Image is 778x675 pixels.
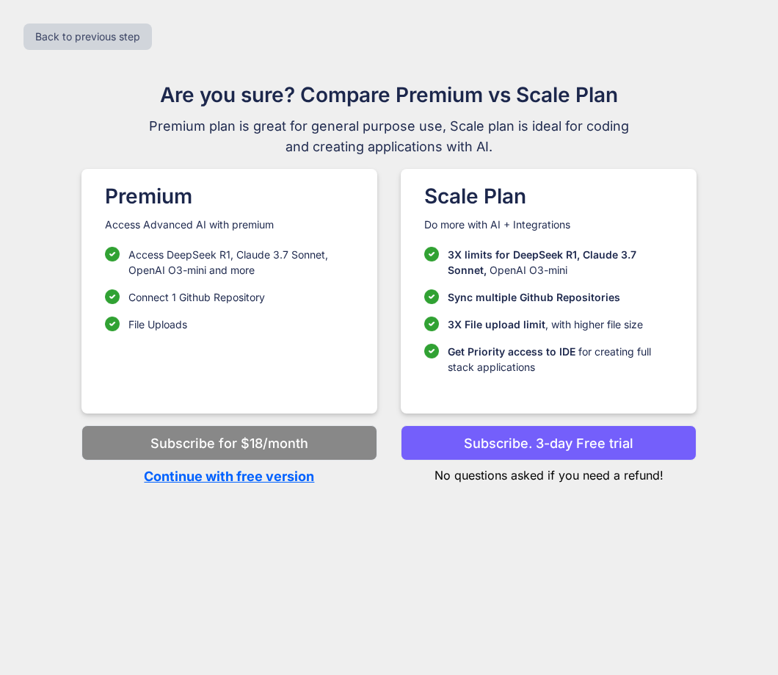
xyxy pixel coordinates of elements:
[448,248,636,276] span: 3X limits for DeepSeek R1, Claude 3.7 Sonnet,
[401,461,697,484] p: No questions asked if you need a refund!
[128,289,265,305] p: Connect 1 Github Repository
[448,247,673,278] p: OpenAI O3-mini
[81,425,377,461] button: Subscribe for $18/month
[23,24,152,50] button: Back to previous step
[142,116,636,157] span: Premium plan is great for general purpose use, Scale plan is ideal for coding and creating applic...
[150,433,308,453] p: Subscribe for $18/month
[448,345,575,358] span: Get Priority access to IDE
[128,317,187,332] p: File Uploads
[105,217,354,232] p: Access Advanced AI with premium
[464,433,633,453] p: Subscribe. 3-day Free trial
[128,247,354,278] p: Access DeepSeek R1, Claude 3.7 Sonnet, OpenAI O3-mini and more
[424,344,439,358] img: checklist
[424,289,439,304] img: checklist
[105,289,120,304] img: checklist
[448,317,643,332] p: , with higher file size
[424,217,673,232] p: Do more with AI + Integrations
[105,317,120,331] img: checklist
[448,344,673,375] p: for creating full stack applications
[424,247,439,261] img: checklist
[142,79,636,110] h1: Are you sure? Compare Premium vs Scale Plan
[401,425,697,461] button: Subscribe. 3-day Free trial
[105,247,120,261] img: checklist
[448,318,545,331] span: 3X File upload limit
[424,181,673,212] h1: Scale Plan
[424,317,439,331] img: checklist
[105,181,354,212] h1: Premium
[81,466,377,486] p: Continue with free version
[448,289,620,305] p: Sync multiple Github Repositories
